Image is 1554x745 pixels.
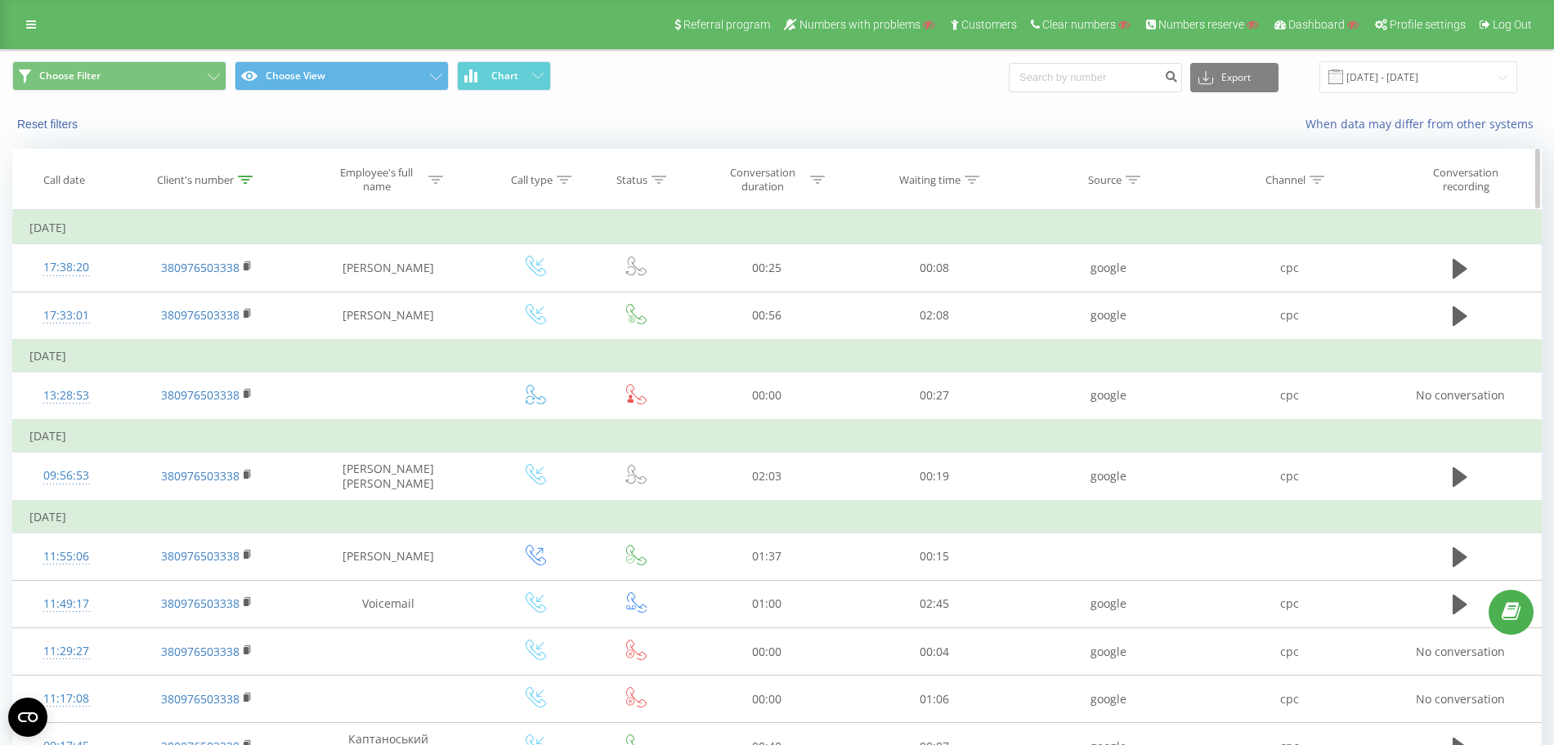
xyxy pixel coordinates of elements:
[1413,166,1519,194] div: Conversation recording
[1288,18,1345,31] span: Dashboard
[683,628,850,676] td: 00:00
[1018,292,1198,340] td: google
[294,244,482,292] td: [PERSON_NAME]
[329,166,424,194] div: Employee's full name
[8,698,47,737] button: Open CMP widget
[29,588,104,620] div: 11:49:17
[1009,63,1182,92] input: Search by number
[1199,292,1380,340] td: cpc
[1018,580,1198,627] td: google
[1018,244,1198,292] td: google
[12,61,226,91] button: Choose Filter
[13,340,1542,372] td: [DATE]
[850,676,1018,723] td: 01:06
[43,173,85,187] div: Call date
[850,292,1018,340] td: 02:08
[29,541,104,573] div: 11:55:06
[683,372,850,420] td: 00:00
[161,691,240,707] a: 380976503338
[491,70,518,82] span: Chart
[157,173,234,187] div: Client's number
[850,372,1018,420] td: 00:27
[961,18,1017,31] span: Customers
[850,580,1018,627] td: 02:45
[1190,63,1279,92] button: Export
[1199,580,1380,627] td: cpc
[235,61,449,91] button: Choose View
[294,453,482,501] td: [PERSON_NAME] [PERSON_NAME]
[29,683,104,715] div: 11:17:08
[1493,18,1532,31] span: Log Out
[294,292,482,340] td: [PERSON_NAME]
[899,173,961,187] div: Waiting time
[161,596,240,611] a: 380976503338
[799,18,920,31] span: Numbers with problems
[1416,644,1505,659] span: No conversation
[1199,372,1380,420] td: cpc
[1199,453,1380,501] td: cpc
[683,292,850,340] td: 00:56
[1416,691,1505,707] span: No conversation
[13,501,1542,533] td: [DATE]
[294,533,482,580] td: [PERSON_NAME]
[29,252,104,283] div: 17:38:20
[1199,628,1380,676] td: cpc
[13,420,1542,453] td: [DATE]
[850,453,1018,501] td: 00:19
[161,548,240,564] a: 380976503338
[294,580,482,627] td: Voicemail
[161,644,240,659] a: 380976503338
[29,460,104,492] div: 09:56:53
[1042,18,1116,31] span: Clear numbers
[616,173,647,187] div: Status
[1199,244,1380,292] td: cpc
[1158,18,1244,31] span: Numbers reserve
[29,300,104,332] div: 17:33:01
[161,387,240,403] a: 380976503338
[1199,676,1380,723] td: cpc
[29,380,104,412] div: 13:28:53
[39,69,101,83] span: Choose Filter
[683,676,850,723] td: 00:00
[1416,387,1505,403] span: No conversation
[12,117,86,132] button: Reset filters
[29,636,104,667] div: 11:29:27
[511,173,553,187] div: Call type
[1018,453,1198,501] td: google
[13,212,1542,244] td: [DATE]
[1018,628,1198,676] td: google
[683,453,850,501] td: 02:03
[1018,372,1198,420] td: google
[457,61,551,91] button: Chart
[850,244,1018,292] td: 00:08
[683,533,850,580] td: 01:37
[850,533,1018,580] td: 00:15
[683,244,850,292] td: 00:25
[161,468,240,484] a: 380976503338
[1088,173,1122,187] div: Source
[850,628,1018,676] td: 00:04
[1265,173,1305,187] div: Channel
[161,307,240,323] a: 380976503338
[1305,116,1542,132] a: When data may differ from other systems
[1018,676,1198,723] td: google
[683,580,850,627] td: 01:00
[1390,18,1466,31] span: Profile settings
[161,260,240,275] a: 380976503338
[683,18,770,31] span: Referral program
[719,166,806,194] div: Conversation duration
